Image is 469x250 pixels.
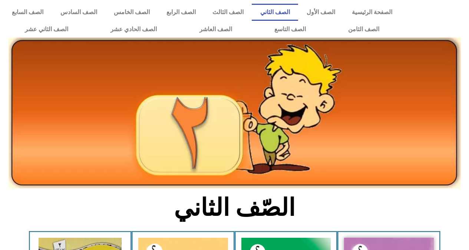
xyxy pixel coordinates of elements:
[298,4,343,21] a: الصف الأول
[204,4,252,21] a: الصف الثالث
[52,4,105,21] a: الصف السادس
[252,4,298,21] a: الصف الثاني
[4,4,52,21] a: الصف السابع
[158,4,204,21] a: الصف الرابع
[253,21,327,38] a: الصف التاسع
[89,21,178,38] a: الصف الحادي عشر
[112,193,357,222] h2: الصّف الثاني
[327,21,400,38] a: الصف الثامن
[343,4,400,21] a: الصفحة الرئيسية
[105,4,158,21] a: الصف الخامس
[178,21,253,38] a: الصف العاشر
[4,21,89,38] a: الصف الثاني عشر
